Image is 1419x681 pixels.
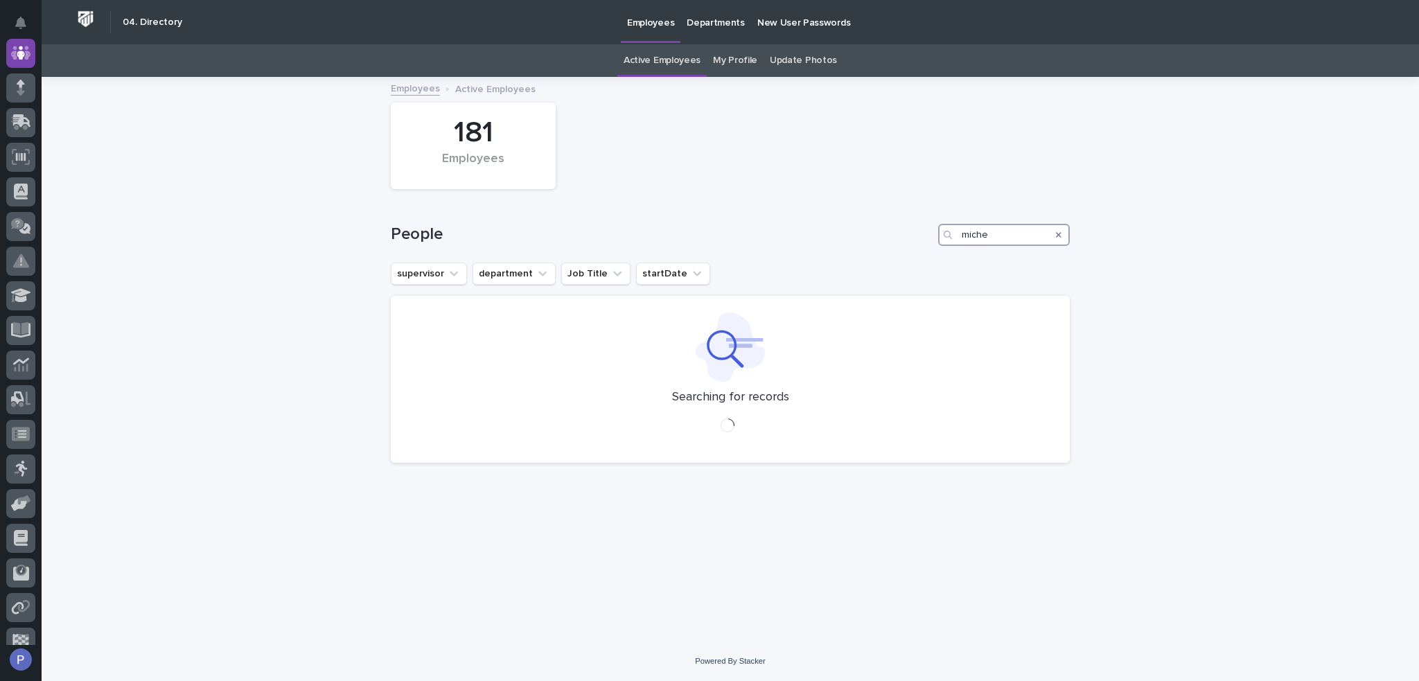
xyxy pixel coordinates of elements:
[672,390,789,405] p: Searching for records
[636,263,710,285] button: startDate
[561,263,631,285] button: Job Title
[123,17,182,28] h2: 04. Directory
[391,263,467,285] button: supervisor
[713,44,757,77] a: My Profile
[6,645,35,674] button: users-avatar
[770,44,837,77] a: Update Photos
[6,8,35,37] button: Notifications
[73,6,98,32] img: Workspace Logo
[473,263,556,285] button: department
[455,80,536,96] p: Active Employees
[414,152,532,181] div: Employees
[695,657,765,665] a: Powered By Stacker
[391,80,440,96] a: Employees
[414,116,532,150] div: 181
[391,224,933,245] h1: People
[938,224,1070,246] input: Search
[17,17,35,39] div: Notifications
[624,44,700,77] a: Active Employees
